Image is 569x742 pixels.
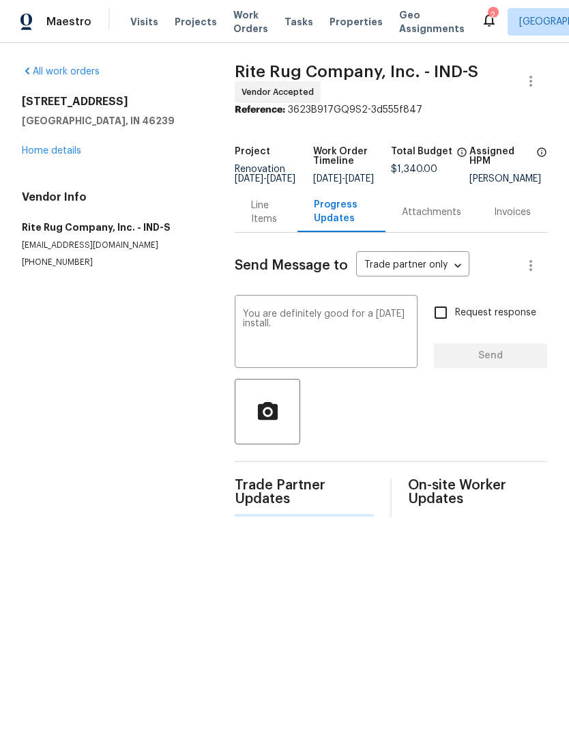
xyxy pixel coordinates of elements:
[469,174,547,184] div: [PERSON_NAME]
[314,198,369,225] div: Progress Updates
[22,257,202,268] p: [PHONE_NUMBER]
[130,15,158,29] span: Visits
[22,240,202,251] p: [EMAIL_ADDRESS][DOMAIN_NAME]
[284,17,313,27] span: Tasks
[22,114,202,128] h5: [GEOGRAPHIC_DATA], IN 46239
[391,165,437,174] span: $1,340.00
[356,255,469,277] div: Trade partner only
[235,103,547,117] div: 3623B917GQ9S2-3d555f847
[22,95,202,109] h2: [STREET_ADDRESS]
[235,174,263,184] span: [DATE]
[22,146,81,156] a: Home details
[330,15,383,29] span: Properties
[242,85,319,99] span: Vendor Accepted
[456,147,467,165] span: The total cost of line items that have been proposed by Opendoor. This sum includes line items th...
[46,15,91,29] span: Maestro
[233,8,268,35] span: Work Orders
[22,190,202,204] h4: Vendor Info
[455,306,536,320] span: Request response
[175,15,217,29] span: Projects
[22,67,100,76] a: All work orders
[313,174,374,184] span: -
[313,174,342,184] span: [DATE]
[235,63,478,80] span: Rite Rug Company, Inc. - IND-S
[22,220,202,234] h5: Rite Rug Company, Inc. - IND-S
[235,165,295,184] span: Renovation
[345,174,374,184] span: [DATE]
[313,147,391,166] h5: Work Order Timeline
[235,174,295,184] span: -
[391,147,452,156] h5: Total Budget
[251,199,280,226] div: Line Items
[488,8,497,22] div: 2
[408,479,547,506] span: On-site Worker Updates
[235,259,348,272] span: Send Message to
[399,8,465,35] span: Geo Assignments
[494,205,531,219] div: Invoices
[243,309,409,357] textarea: You are definitely good for a [DATE] install.
[235,105,285,115] b: Reference:
[235,147,270,156] h5: Project
[536,147,547,174] span: The hpm assigned to this work order.
[469,147,532,166] h5: Assigned HPM
[267,174,295,184] span: [DATE]
[402,205,461,219] div: Attachments
[235,479,374,506] span: Trade Partner Updates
